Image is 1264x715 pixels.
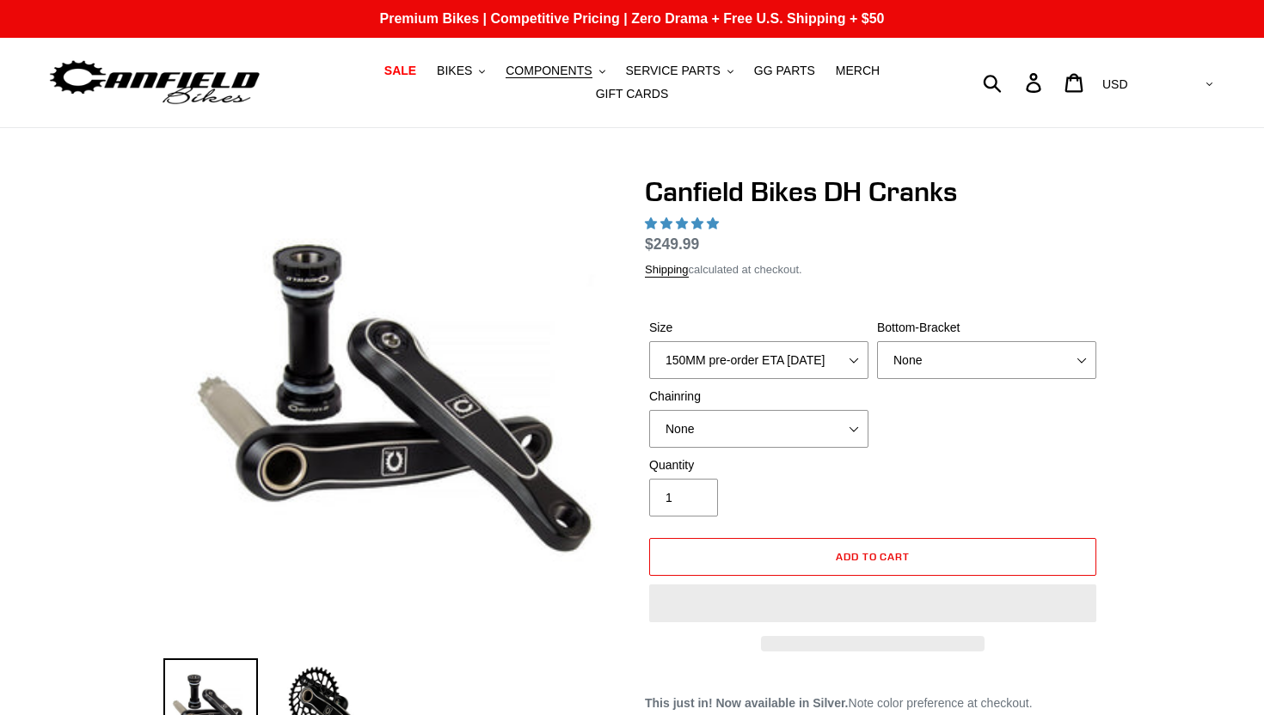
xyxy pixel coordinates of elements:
span: SERVICE PARTS [625,64,720,78]
span: Add to cart [836,550,911,563]
span: $249.99 [645,235,699,253]
label: Bottom-Bracket [877,319,1096,337]
a: MERCH [827,59,888,82]
span: MERCH [836,64,880,78]
span: GG PARTS [754,64,815,78]
label: Chainring [649,388,868,406]
button: SERVICE PARTS [617,59,741,82]
div: calculated at checkout. [645,261,1101,278]
a: SALE [376,59,425,82]
button: BIKES [428,59,494,82]
button: Add to cart [649,538,1096,576]
label: Quantity [649,456,868,474]
a: GIFT CARDS [587,82,678,106]
strong: This just in! Now available in Silver. [645,696,849,710]
img: Canfield Bikes DH Cranks [167,179,616,627]
a: Shipping [645,263,689,278]
span: BIKES [437,64,472,78]
p: Note color preference at checkout. [645,694,1101,712]
span: GIFT CARDS [596,87,669,101]
a: GG PARTS [746,59,824,82]
label: Size [649,319,868,337]
img: Canfield Bikes [47,56,262,110]
input: Search [992,64,1036,101]
h1: Canfield Bikes DH Cranks [645,175,1101,208]
span: COMPONENTS [506,64,592,78]
button: COMPONENTS [497,59,613,82]
span: 4.90 stars [645,217,722,230]
span: SALE [384,64,416,78]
